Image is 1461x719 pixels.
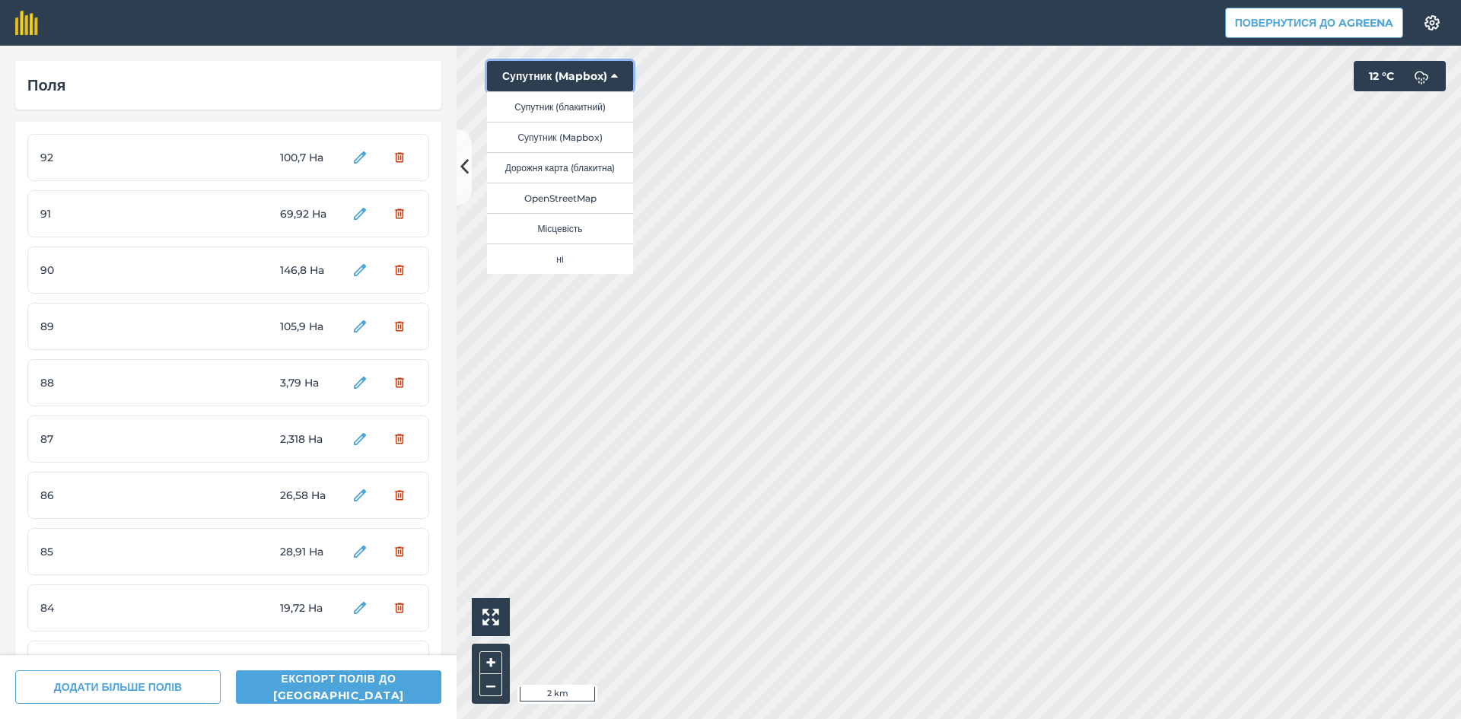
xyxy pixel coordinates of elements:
img: svg+xml;base64,PD94bWwgdmVyc2lvbj0iMS4wIiBlbmNvZGluZz0idXRmLTgiPz4KPCEtLSBHZW5lcmF0b3I6IEFkb2JlIE... [1406,61,1437,91]
img: fieldmargin Логотип [15,11,38,35]
button: ДОДАТИ БІЛЬШЕ ПОЛІВ [15,670,221,704]
span: 2,318 Ha [280,431,337,447]
span: 85 [40,543,154,560]
button: ні [487,243,633,274]
div: Поля [27,73,429,97]
button: Супутник (Mapbox) [487,61,633,91]
span: 100,7 Ha [280,149,337,166]
button: Місцевість [487,213,633,243]
button: Експорт полів до [GEOGRAPHIC_DATA] [236,670,441,704]
img: A cog icon [1423,15,1441,30]
span: 91 [40,205,154,222]
button: + [479,651,502,674]
span: 92 [40,149,154,166]
span: 84 [40,600,154,616]
span: 146,8 Ha [280,262,337,278]
span: 69,92 Ha [280,205,337,222]
button: Повернутися до Agreena [1225,8,1403,38]
button: 12 °C [1354,61,1446,91]
span: 12 ° C [1369,61,1394,91]
button: – [479,674,502,696]
button: OpenStreetMap [487,183,633,213]
span: 90 [40,262,154,278]
img: Four arrows, one pointing top left, one top right, one bottom right and the last bottom left [482,609,499,625]
span: 105,9 Ha [280,318,337,335]
button: Дорожня карта (блакитна) [487,152,633,183]
span: 28,91 Ha [280,543,337,560]
span: 89 [40,318,154,335]
span: 26,58 Ha [280,487,337,504]
button: Супутник (блакитний) [487,91,633,122]
span: 86 [40,487,154,504]
span: 3,79 Ha [280,374,337,391]
button: Супутник (Mapbox) [487,122,633,152]
span: 88 [40,374,154,391]
span: 87 [40,431,154,447]
span: 19,72 Ha [280,600,337,616]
